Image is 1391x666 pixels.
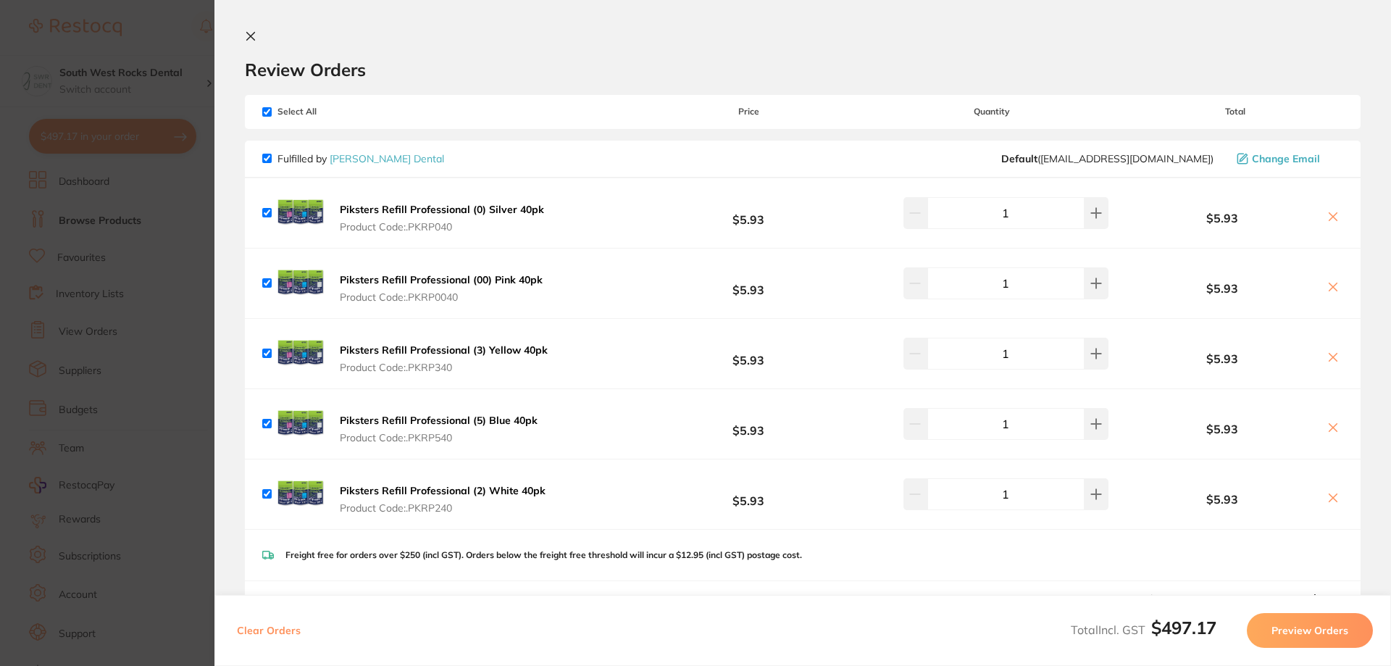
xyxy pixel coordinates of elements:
span: 10.0 % GST Incl. [1082,593,1207,625]
span: Total [1127,107,1343,117]
b: Piksters Refill Professional (3) Yellow 40pk [340,344,548,357]
b: $497.17 [1151,617,1216,638]
span: sales@piksters.com [1001,153,1214,165]
span: Product Code: .PKRP240 [340,502,546,514]
button: Piksters Refill Professional (00) Pink 40pk Product Code:.PKRP0040 [335,273,547,304]
span: Quantity [857,107,1127,117]
button: Change Email [1232,152,1343,165]
b: Piksters Refill Professional (5) Blue 40pk [340,414,538,427]
span: Price [640,107,856,117]
b: $5.93 [640,480,856,507]
span: Product Code: .PKRP040 [340,221,544,233]
a: [PERSON_NAME] Dental [330,152,444,165]
span: Product Code: .PKRP0040 [340,291,543,303]
span: Product Code: .PKRP340 [340,362,548,373]
button: Piksters Refill Professional (3) Yellow 40pk Product Code:.PKRP340 [335,344,552,374]
p: Freight free for orders over $250 (incl GST). Orders below the freight free threshold will incur ... [285,550,802,560]
b: $5.93 [1127,423,1317,436]
span: Total Incl. GST [1071,623,1216,637]
button: Piksters Refill Professional (5) Blue 40pk Product Code:.PKRP540 [335,414,542,444]
img: OXdrM3lleQ [277,190,324,236]
b: $5.93 [640,340,856,367]
b: $5.93 [1127,282,1317,295]
button: Piksters Refill Professional (0) Silver 40pk Product Code:.PKRP040 [335,203,548,233]
b: Piksters Refill Professional (2) White 40pk [340,484,546,497]
img: bDR2NmRrbA [277,260,324,307]
span: Product Code: .PKRP540 [340,432,538,444]
b: $5.93 [1127,212,1317,225]
b: Default [1001,152,1037,165]
output: $2.97 [1219,593,1343,625]
b: $5.93 [640,199,856,226]
b: $5.93 [1127,493,1317,506]
img: eDB2dnlqOA [277,330,324,377]
b: $5.93 [640,270,856,296]
p: Fulfilled by [277,153,444,165]
b: Piksters Refill Professional (00) Pink 40pk [340,273,543,286]
b: $5.93 [1127,352,1317,365]
img: end2NmNzYQ [277,471,324,517]
b: Piksters Refill Professional (0) Silver 40pk [340,203,544,216]
b: $5.93 [640,410,856,437]
h2: Review Orders [245,59,1361,80]
span: Select All [262,107,407,117]
button: Clear Orders [233,613,305,648]
span: Recipient: Default ( [EMAIL_ADDRESS][DOMAIN_NAME] ) [262,594,524,607]
span: Change Email [1252,153,1320,165]
button: Piksters Refill Professional (2) White 40pk Product Code:.PKRP240 [335,484,550,515]
button: Preview Orders [1247,613,1373,648]
img: ODYzMjF3Mg [277,401,324,447]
